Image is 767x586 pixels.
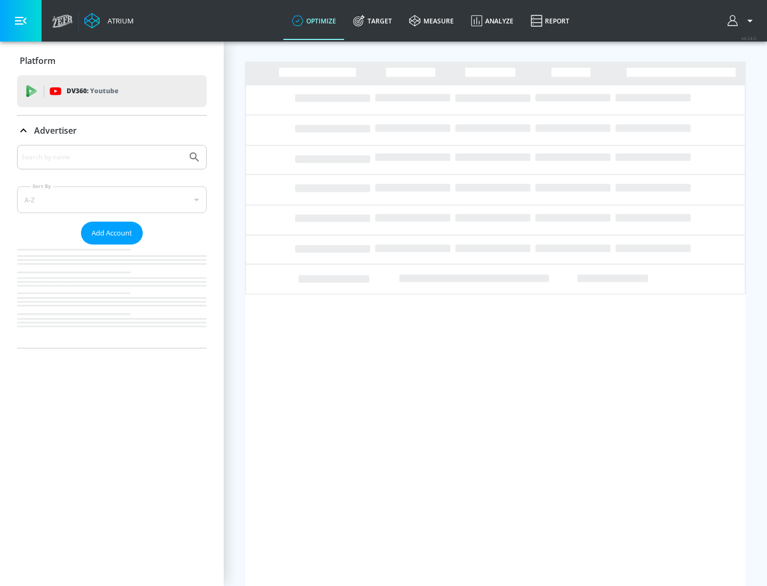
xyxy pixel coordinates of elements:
span: v 4.24.0 [741,35,756,41]
div: Advertiser [17,116,207,145]
button: Add Account [81,222,143,245]
p: Platform [20,55,55,67]
a: optimize [283,2,345,40]
a: Report [522,2,578,40]
span: Add Account [92,227,132,239]
input: Search by name [21,150,183,164]
div: A-Z [17,186,207,213]
div: DV360: Youtube [17,75,207,107]
label: Sort By [30,183,53,190]
a: Atrium [84,13,134,29]
p: Youtube [90,85,118,96]
p: Advertiser [34,125,77,136]
a: Analyze [462,2,522,40]
div: Platform [17,46,207,76]
a: Target [345,2,401,40]
nav: list of Advertiser [17,245,207,348]
a: measure [401,2,462,40]
p: DV360: [67,85,118,97]
div: Atrium [103,16,134,26]
div: Advertiser [17,145,207,348]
